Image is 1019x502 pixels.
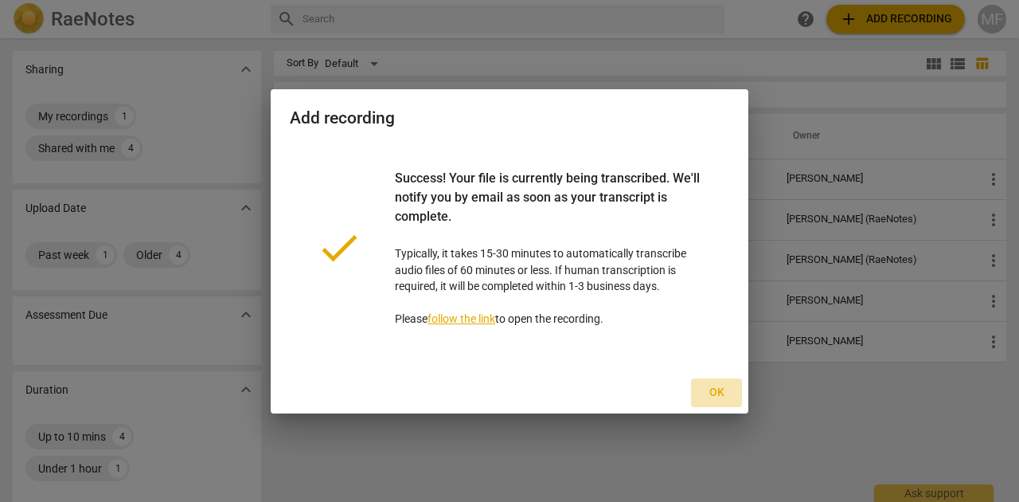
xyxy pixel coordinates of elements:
h2: Add recording [290,108,729,128]
button: Ok [691,378,742,407]
div: Success! Your file is currently being transcribed. We'll notify you by email as soon as your tran... [395,169,704,245]
span: done [315,224,363,272]
a: follow the link [428,312,495,325]
span: Ok [704,385,729,401]
p: Typically, it takes 15-30 minutes to automatically transcribe audio files of 60 minutes or less. ... [395,169,704,327]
